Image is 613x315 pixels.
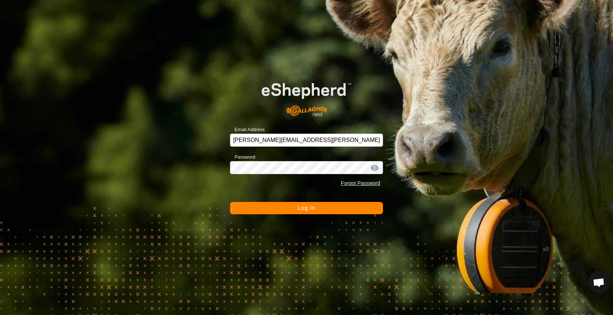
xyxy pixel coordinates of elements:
input: Email Address [230,134,383,147]
a: Forgot Password [341,180,380,186]
label: Password [230,154,255,161]
span: Log In [298,205,315,211]
label: Email Address [230,126,265,133]
button: Log In [230,202,383,214]
img: E-shepherd Logo [245,70,368,122]
div: Open chat [588,272,610,293]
